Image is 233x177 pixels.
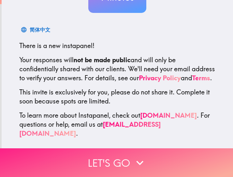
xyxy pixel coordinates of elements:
button: 简体中文 [19,23,53,36]
p: This invite is exclusively for you, please do not share it. Complete it soon because spots are li... [19,88,215,106]
a: Terms [192,74,210,82]
span: There is a new instapanel! [19,42,94,50]
p: Your responses will and will only be confidentially shared with our clients. We'll need your emai... [19,55,215,83]
a: [EMAIL_ADDRESS][DOMAIN_NAME] [19,120,161,137]
div: 简体中文 [30,25,50,34]
a: Privacy Policy [139,74,181,82]
a: [DOMAIN_NAME] [140,111,197,119]
p: To learn more about Instapanel, check out . For questions or help, email us at . [19,111,215,138]
b: not be made public [73,56,131,64]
